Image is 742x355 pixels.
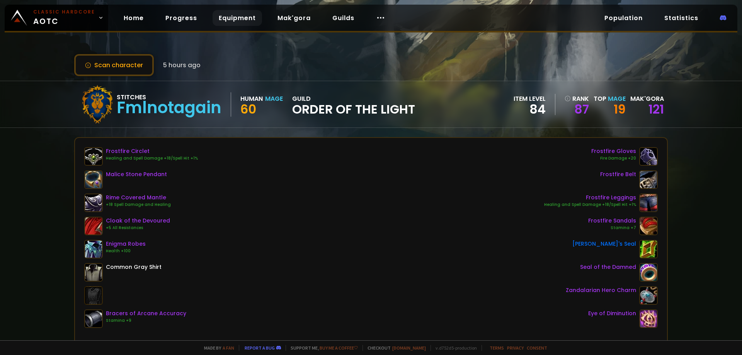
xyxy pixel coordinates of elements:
[106,240,146,248] div: Enigma Robes
[292,104,415,115] span: Order of the Light
[598,10,649,26] a: Population
[544,202,636,208] div: Healing and Spell Damage +18/Spell Hit +1%
[106,248,146,254] div: Health +100
[106,170,167,178] div: Malice Stone Pendant
[431,345,477,351] span: v. d752d5 - production
[223,345,234,351] a: a fan
[544,194,636,202] div: Frostfire Leggings
[117,10,150,26] a: Home
[639,170,658,189] img: item-22502
[106,155,198,161] div: Healing and Spell Damage +18/Spell Hit +1%
[106,202,171,208] div: +18 Spell Damage and Healing
[106,225,170,231] div: +5 All Resistances
[84,263,103,282] img: item-3428
[213,10,262,26] a: Equipment
[580,263,636,271] div: Seal of the Damned
[84,194,103,212] img: item-22983
[106,318,186,324] div: Stamina +9
[594,94,626,104] div: Top
[33,8,95,15] small: Classic Hardcore
[608,94,626,103] span: Mage
[271,10,317,26] a: Mak'gora
[514,104,546,115] div: 84
[106,263,162,271] div: Common Gray Shirt
[199,345,234,351] span: Made by
[591,147,636,155] div: Frostfire Gloves
[326,10,361,26] a: Guilds
[588,217,636,225] div: Frostfire Sandals
[84,217,103,235] img: item-22731
[265,94,283,104] div: Mage
[565,104,589,115] a: 87
[84,240,103,258] img: item-21343
[588,309,636,318] div: Eye of Diminution
[106,309,186,318] div: Bracers of Arcane Accuracy
[600,170,636,178] div: Frostfire Belt
[639,309,658,328] img: item-23001
[630,104,664,115] div: 121
[320,345,358,351] a: Buy me a coffee
[639,240,658,258] img: item-19893
[5,5,108,31] a: Classic HardcoreAOTC
[639,194,658,212] img: item-22497
[639,217,658,235] img: item-22500
[159,10,203,26] a: Progress
[572,240,636,248] div: [PERSON_NAME]'s Seal
[658,10,705,26] a: Statistics
[106,217,170,225] div: Cloak of the Devoured
[591,155,636,161] div: Fire Damage +20
[566,286,636,294] div: Zandalarian Hero Charm
[117,102,221,114] div: Fmlnotagain
[639,147,658,166] img: item-22501
[490,345,504,351] a: Terms
[507,345,524,351] a: Privacy
[106,147,198,155] div: Frostfire Circlet
[292,94,415,115] div: guild
[286,345,358,351] span: Support me,
[527,345,547,351] a: Consent
[106,194,171,202] div: Rime Covered Mantle
[614,100,626,118] a: 19
[240,100,256,118] span: 60
[33,8,95,27] span: AOTC
[245,345,275,351] a: Report a bug
[639,263,658,282] img: item-23025
[84,170,103,189] img: item-22943
[84,147,103,166] img: item-22498
[84,309,103,328] img: item-19374
[514,94,546,104] div: item level
[392,345,426,351] a: [DOMAIN_NAME]
[588,225,636,231] div: Stamina +7
[639,286,658,305] img: item-19950
[565,94,589,104] div: rank
[163,60,201,70] span: 5 hours ago
[630,94,664,104] div: Mak'gora
[74,54,154,76] button: Scan character
[362,345,426,351] span: Checkout
[240,94,263,104] div: Human
[117,92,221,102] div: Stitches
